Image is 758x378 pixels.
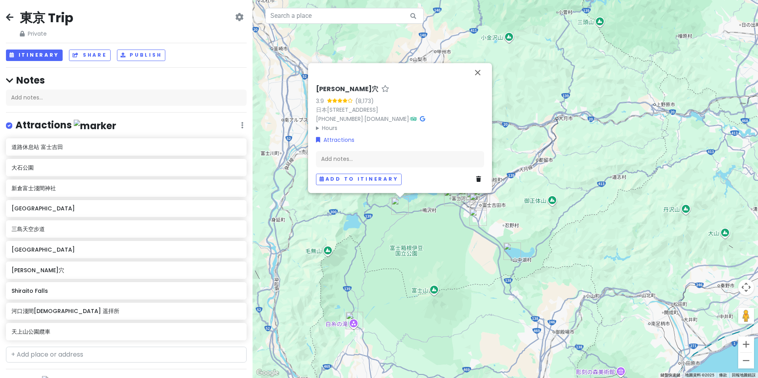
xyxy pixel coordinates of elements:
div: sai Breakfast and Cafe [467,190,484,208]
button: 放大 [738,336,754,352]
div: Kitami [444,189,461,206]
div: Add notes... [6,90,247,106]
img: marker [74,120,116,132]
a: [PHONE_NUMBER] [316,115,363,123]
button: 地圖攝影機控制項 [738,279,754,295]
h2: 東京 Trip [20,10,73,26]
button: 縮小 [738,353,754,368]
div: 3.9 [316,97,327,105]
a: Star place [381,85,389,94]
span: 地圖資料 ©2025 [685,373,714,377]
button: 將衣夾人拖曳到地圖上，就能開啟街景服務 [738,308,754,324]
input: + Add place or address [6,347,247,363]
a: 日本[STREET_ADDRESS] [316,106,378,114]
h6: 三島天空步道 [11,225,241,233]
h4: Attractions [15,119,116,132]
a: Attractions [316,136,354,144]
button: Share [69,50,110,61]
a: [DOMAIN_NAME] [364,115,409,123]
span: Private [20,29,73,38]
i: Google Maps [420,116,425,122]
h6: 新倉富士淺間神社 [11,185,241,192]
img: Google [255,368,281,378]
a: 回報地圖錯誤 [732,373,756,377]
h6: Shiraito Falls [11,287,241,294]
div: 鳴澤冰穴 [391,197,409,215]
a: 條款 (在新分頁中開啟) [719,373,727,377]
h6: 道路休息站 富士吉田 [11,143,241,151]
i: Tripadvisor [410,116,417,122]
div: Add notes... [316,151,484,168]
div: 寿海 [469,193,487,210]
h6: 大石公園 [11,164,241,171]
h6: [PERSON_NAME]穴 [11,267,241,274]
summary: Hours [316,124,484,132]
h6: [GEOGRAPHIC_DATA] [11,246,241,253]
button: 鍵盤快速鍵 [660,372,680,378]
h4: Notes [6,74,247,86]
a: 在 Google 地圖上開啟這個區域 (開啟新視窗) [255,368,281,378]
input: Search a place [265,8,424,24]
h6: [PERSON_NAME]穴 [316,85,378,94]
button: Itinerary [6,50,63,61]
div: · · [316,85,484,132]
div: (8,173) [355,97,374,105]
h6: 河口淺間[DEMOGRAPHIC_DATA] 遥拝所 [11,307,241,315]
h6: 天上山公園纜車 [11,328,241,335]
div: Shiraito Falls [346,312,363,329]
button: 關閉 [468,63,487,82]
a: Delete place [476,175,484,184]
button: Publish [117,50,166,61]
div: 富士吉田市 [473,188,490,205]
div: 山中湖村 [503,242,521,260]
h6: [GEOGRAPHIC_DATA] [11,205,241,212]
button: Add to itinerary [316,174,402,185]
div: 道路休息站 富士吉田 [469,208,487,226]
